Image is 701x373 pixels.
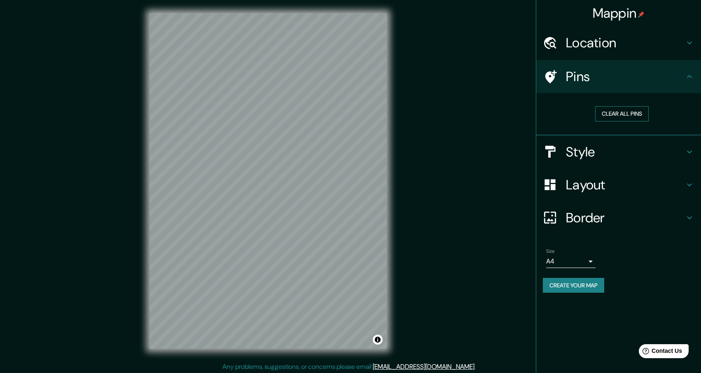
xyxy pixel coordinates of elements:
iframe: Help widget launcher [628,341,692,364]
img: pin-icon.png [638,11,645,18]
div: Style [536,135,701,168]
div: . [476,362,477,372]
button: Clear all pins [595,106,649,121]
h4: Style [566,144,685,160]
h4: Pins [566,68,685,85]
button: Create your map [543,278,604,293]
div: Border [536,201,701,234]
canvas: Map [150,13,387,349]
h4: Mappin [593,5,645,21]
p: Any problems, suggestions, or concerns please email . [222,362,476,372]
h4: Border [566,210,685,226]
h4: Layout [566,177,685,193]
div: Location [536,26,701,59]
h4: Location [566,35,685,51]
a: [EMAIL_ADDRESS][DOMAIN_NAME] [373,362,474,371]
div: Pins [536,60,701,93]
label: Size [546,247,555,254]
button: Toggle attribution [373,335,383,345]
div: . [477,362,479,372]
div: A4 [546,255,596,268]
div: Layout [536,168,701,201]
